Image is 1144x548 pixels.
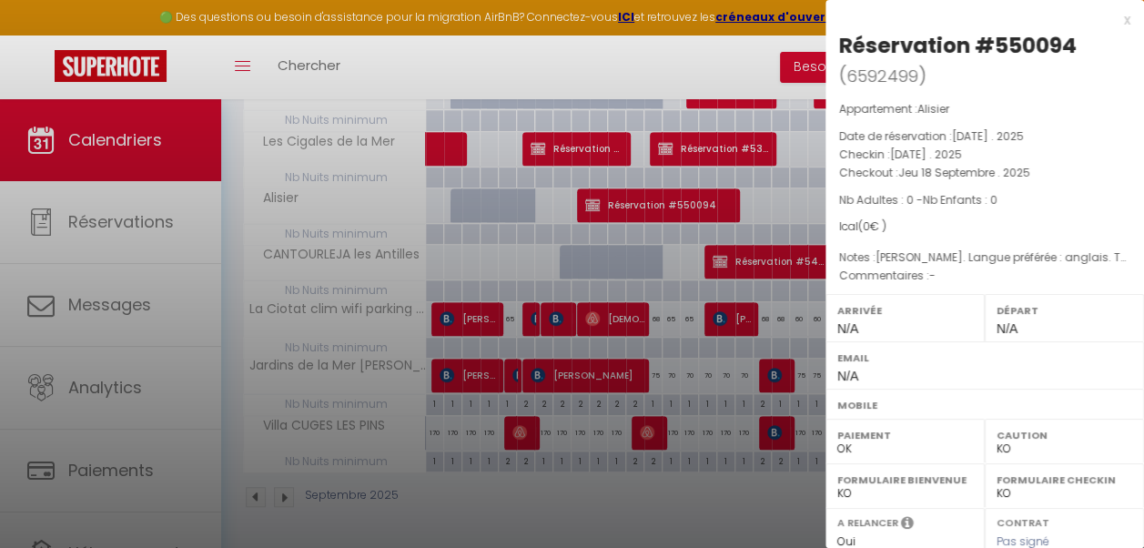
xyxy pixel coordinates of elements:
[837,369,858,383] span: N/A
[952,128,1024,144] span: [DATE] . 2025
[923,192,997,208] span: Nb Enfants : 0
[839,146,1130,164] p: Checkin :
[839,164,1130,182] p: Checkout :
[837,301,973,320] label: Arrivée
[839,249,1130,267] p: Notes :
[858,218,886,234] span: ( € )
[837,426,973,444] label: Paiement
[901,515,914,535] i: Sélectionner OUI si vous souhaiter envoyer les séquences de messages post-checkout
[997,301,1132,320] label: Départ
[890,147,962,162] span: [DATE] . 2025
[839,192,997,208] span: Nb Adultes : 0 -
[837,515,898,531] label: A relancer
[997,321,1017,336] span: N/A
[837,349,1132,367] label: Email
[839,31,1077,60] div: Réservation #550094
[898,165,1030,180] span: Jeu 18 Septembre . 2025
[837,471,973,489] label: Formulaire Bienvenue
[846,65,918,87] span: 6592499
[929,268,936,283] span: -
[917,101,949,117] span: Alisier
[15,7,69,62] button: Ouvrir le widget de chat LiveChat
[839,218,1130,236] div: Ical
[839,100,1130,118] p: Appartement :
[997,471,1132,489] label: Formulaire Checkin
[997,426,1132,444] label: Caution
[863,218,870,234] span: 0
[997,515,1049,527] label: Contrat
[839,63,926,88] span: ( )
[839,267,1130,285] p: Commentaires :
[837,321,858,336] span: N/A
[839,127,1130,146] p: Date de réservation :
[825,9,1130,31] div: x
[837,396,1132,414] label: Mobile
